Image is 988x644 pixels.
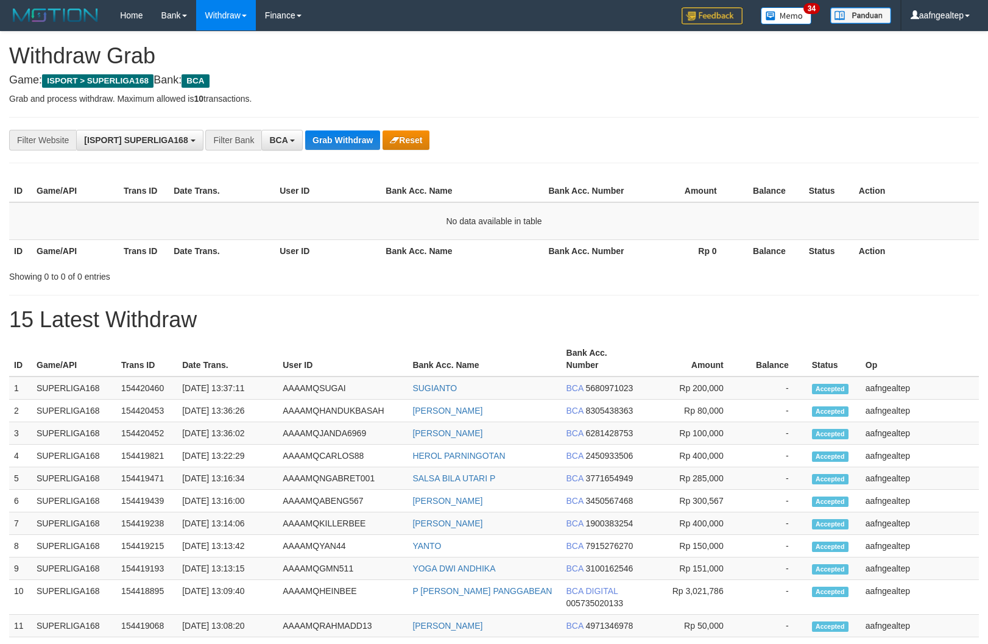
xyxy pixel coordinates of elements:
td: [DATE] 13:14:06 [177,512,278,535]
span: Copy 4971346978 to clipboard [585,621,633,631]
td: SUPERLIGA168 [32,615,116,637]
td: aafngealtep [861,422,979,445]
th: ID [9,239,32,262]
th: Op [861,342,979,377]
td: 8 [9,535,32,557]
span: Accepted [812,587,849,597]
div: Filter Bank [205,130,261,150]
span: BCA [269,135,288,145]
td: 4 [9,445,32,467]
a: [PERSON_NAME] [412,406,482,416]
td: aafngealtep [861,535,979,557]
th: Trans ID [116,342,177,377]
td: AAAAMQCARLOS88 [278,445,408,467]
td: 5 [9,467,32,490]
td: 9 [9,557,32,580]
h1: Withdraw Grab [9,44,979,68]
a: HEROL PARNINGOTAN [412,451,505,461]
td: - [742,377,807,400]
td: [DATE] 13:36:02 [177,422,278,445]
a: YOGA DWI ANDHIKA [412,564,495,573]
td: [DATE] 13:13:42 [177,535,278,557]
th: Game/API [32,342,116,377]
td: 11 [9,615,32,637]
td: aafngealtep [861,467,979,490]
td: 154419238 [116,512,177,535]
span: ISPORT > SUPERLIGA168 [42,74,153,88]
td: [DATE] 13:09:40 [177,580,278,615]
td: 1 [9,377,32,400]
span: Copy 1900383254 to clipboard [585,518,633,528]
td: Rp 285,000 [644,467,742,490]
span: BCA [566,473,584,483]
th: Game/API [32,239,119,262]
th: Balance [735,239,804,262]
th: ID [9,180,32,202]
td: aafngealtep [861,580,979,615]
th: Amount [644,342,742,377]
span: [ISPORT] SUPERLIGA168 [84,135,188,145]
td: - [742,400,807,422]
td: 154419821 [116,445,177,467]
td: AAAAMQHANDUKBASAH [278,400,408,422]
th: Amount [631,180,735,202]
td: aafngealtep [861,490,979,512]
th: Date Trans. [177,342,278,377]
td: 154420460 [116,377,177,400]
span: Accepted [812,384,849,394]
span: BCA [182,74,209,88]
span: Accepted [812,519,849,529]
span: BCA [566,518,584,528]
td: SUPERLIGA168 [32,377,116,400]
span: Copy 005735020133 to clipboard [566,598,623,608]
div: Filter Website [9,130,76,150]
td: 3 [9,422,32,445]
td: - [742,467,807,490]
th: ID [9,342,32,377]
button: BCA [261,130,303,150]
td: AAAAMQSUGAI [278,377,408,400]
span: BCA [566,406,584,416]
td: 154420452 [116,422,177,445]
td: Rp 3,021,786 [644,580,742,615]
td: SUPERLIGA168 [32,467,116,490]
td: aafngealtep [861,557,979,580]
span: BCA DIGITAL [566,586,618,596]
th: Rp 0 [631,239,735,262]
td: aafngealtep [861,615,979,637]
span: Accepted [812,474,849,484]
th: User ID [275,180,381,202]
a: YANTO [412,541,441,551]
span: BCA [566,621,584,631]
span: BCA [566,496,584,506]
span: BCA [566,451,584,461]
th: Bank Acc. Number [543,180,630,202]
p: Grab and process withdraw. Maximum allowed is transactions. [9,93,979,105]
th: Action [854,239,979,262]
td: 154419215 [116,535,177,557]
a: [PERSON_NAME] [412,518,482,528]
th: Status [807,342,861,377]
td: 154420453 [116,400,177,422]
span: Accepted [812,497,849,507]
td: - [742,557,807,580]
td: - [742,445,807,467]
td: aafngealtep [861,400,979,422]
td: 154418895 [116,580,177,615]
th: Trans ID [119,239,169,262]
div: Showing 0 to 0 of 0 entries [9,266,403,283]
span: Copy 6281428753 to clipboard [585,428,633,438]
span: Accepted [812,564,849,575]
a: [PERSON_NAME] [412,428,482,438]
button: Reset [383,130,429,150]
span: 34 [803,3,820,14]
th: Status [804,239,854,262]
img: MOTION_logo.png [9,6,102,24]
span: BCA [566,383,584,393]
td: - [742,422,807,445]
td: Rp 400,000 [644,445,742,467]
th: Status [804,180,854,202]
td: Rp 400,000 [644,512,742,535]
td: [DATE] 13:16:00 [177,490,278,512]
td: 154419439 [116,490,177,512]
